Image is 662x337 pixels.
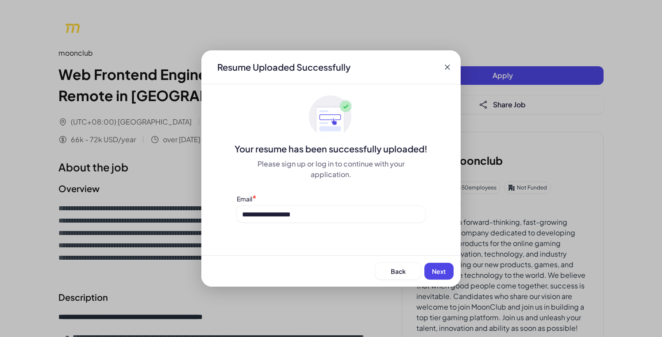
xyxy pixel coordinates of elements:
div: Resume Uploaded Successfully [210,61,358,73]
button: Back [375,263,421,280]
span: Next [432,267,446,275]
div: Please sign up or log in to continue with your application. [237,159,425,180]
label: Email [237,195,252,203]
div: Your resume has been successfully uploaded! [201,143,461,155]
button: Next [424,263,454,280]
span: Back [391,267,406,275]
img: ApplyedMaskGroup3.svg [309,95,353,139]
